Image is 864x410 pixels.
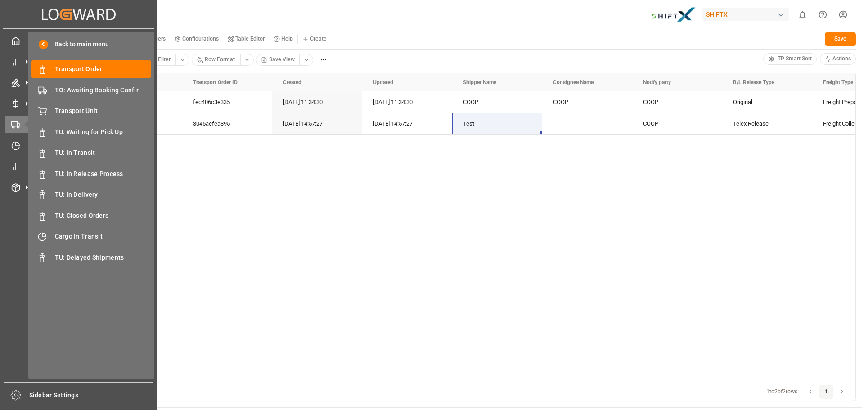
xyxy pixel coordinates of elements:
div: 3045aefea895 [182,113,272,134]
span: TU: In Release Process [55,169,152,179]
a: TU: In Delivery [31,186,151,203]
a: Cargo In Transit [31,228,151,245]
a: Control Tower [5,158,153,175]
div: COOP [553,92,621,113]
button: Help [269,32,297,46]
span: Notify party [643,79,671,86]
span: Transport Order ID [193,79,238,86]
div: Test [463,113,531,134]
div: [DATE] 14:57:27 [362,113,452,134]
button: Configurations [170,32,223,46]
span: TU: In Delivery [55,190,152,199]
span: TU: Delayed Shipments [55,253,152,262]
span: Cargo In Transit [55,232,152,241]
div: COOP [463,92,531,113]
div: [DATE] 11:34:30 [362,91,452,113]
span: Back to main menu [48,40,109,49]
button: show 0 new notifications [792,5,813,25]
div: COOP [643,113,711,134]
span: Transport Unit [55,106,152,116]
button: Table Editor [223,32,269,46]
span: Created [283,79,301,86]
span: Updated [373,79,393,86]
button: SHIFTX [702,6,792,23]
span: Shipper Name [463,79,496,86]
button: Filter [145,54,176,66]
button: TP Smart Sort [763,53,817,65]
button: Help Center [813,5,833,25]
div: Original [733,92,801,113]
div: fec406c3e335 [182,91,272,113]
span: TP Smart Sort [778,55,812,63]
span: Freight Type [823,79,853,86]
button: Row Format [192,54,240,66]
a: TU: In Release Process [31,165,151,182]
div: 1 to 2 of 2 rows [766,388,797,396]
a: Transport Unit [31,102,151,120]
button: Save [825,32,856,46]
div: [DATE] 14:57:27 [272,113,362,134]
a: My Cockpit [5,32,153,50]
a: Transport Order [31,60,151,78]
div: SHIFTX [702,8,789,21]
span: TU: Waiting for Pick Up [55,127,152,137]
a: TO: Awaiting Booking Confir [31,81,151,99]
a: Allocation Management [5,136,153,154]
small: Create [310,36,327,41]
span: Sidebar Settings [29,391,154,400]
span: TU: In Transit [55,148,152,158]
div: [DATE] 11:34:30 [272,91,362,113]
button: Actions [820,53,856,65]
div: Telex Release [733,113,801,134]
span: Consignee Name [553,79,594,86]
a: TU: Waiting for Pick Up [31,123,151,140]
span: TO: Awaiting Booking Confir [55,86,152,95]
a: TU: Delayed Shipments [31,248,151,266]
img: Bildschirmfoto%202024-11-13%20um%2009.31.44.png_1731487080.png [651,7,696,23]
button: 1 [819,385,834,399]
small: Help [281,36,293,41]
span: B/L Release Type [733,79,774,86]
small: Configurations [182,36,219,41]
a: TU: Closed Orders [31,207,151,224]
button: Save View [256,54,300,66]
span: Transport Order [55,64,152,74]
div: COOP [643,92,711,113]
span: TU: Closed Orders [55,211,152,221]
button: Create [298,32,331,46]
a: TU: In Transit [31,144,151,162]
small: Table Editor [235,36,265,41]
